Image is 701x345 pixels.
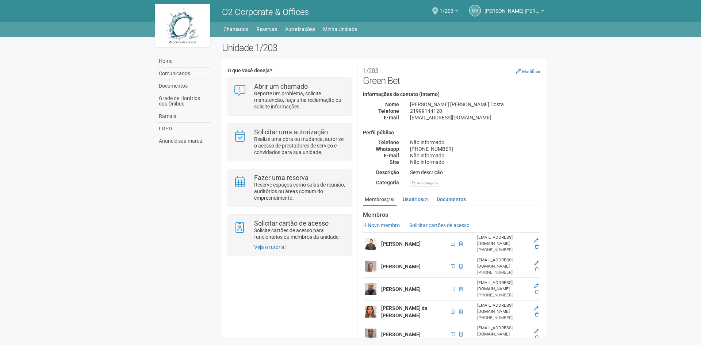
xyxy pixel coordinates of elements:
strong: Telefone [378,139,399,145]
span: 1/203 [440,1,453,14]
h4: Informações de contato (interno) [363,92,540,97]
strong: Telefone [378,108,399,114]
strong: Categoria [376,180,399,185]
small: (2) [423,197,429,202]
a: Ramais [157,110,211,123]
div: [EMAIL_ADDRESS][DOMAIN_NAME] [477,302,529,315]
a: MV [469,5,481,16]
a: Chamados [223,24,248,34]
div: Sem descrição [405,169,546,176]
h2: Unidade 1/203 [222,42,546,53]
div: [PHONE_NUMBER] [477,269,529,276]
span: Marcus Vinicius da Silveira Costa [484,1,539,14]
img: user.png [365,306,376,318]
strong: Descrição [376,169,399,175]
a: Solicitar cartões de acesso [405,222,470,228]
a: Solicitar cartão de acesso Solicite cartões de acesso para funcionários ou membros da unidade. [233,220,345,240]
span: O2 Corporate & Offices [222,7,309,17]
div: [EMAIL_ADDRESS][DOMAIN_NAME] [477,325,529,337]
strong: [PERSON_NAME] da [PERSON_NAME] [381,305,428,318]
a: Usuários(2) [401,194,430,205]
a: Editar membro [534,329,539,334]
div: Não informado [405,152,546,159]
a: Reservas [256,24,277,34]
a: Editar membro [534,261,539,266]
div: Não informado [405,139,546,146]
div: [PHONE_NUMBER] [477,247,529,253]
div: [EMAIL_ADDRESS][DOMAIN_NAME] [405,114,546,121]
a: Excluir membro [535,312,539,317]
strong: [PERSON_NAME] [381,286,421,292]
a: Documentos [157,80,211,92]
a: Comunicados [157,68,211,80]
div: [PHONE_NUMBER] [405,146,546,152]
img: user.png [365,261,376,272]
strong: Abrir um chamado [254,83,308,90]
div: 21999144120 [405,108,546,114]
strong: Solicitar uma autorização [254,128,328,136]
h2: Green Bet [363,64,540,86]
a: Editar membro [534,306,539,311]
div: [PERSON_NAME] [PERSON_NAME] Costa [405,101,546,108]
a: Excluir membro [535,335,539,340]
a: Documentos [435,194,468,205]
img: logo.jpg [155,4,210,47]
div: [PHONE_NUMBER] [477,337,529,344]
a: Veja o tutorial [254,244,286,250]
a: Novo membro [363,222,400,228]
small: (28) [387,197,395,202]
a: Home [157,55,211,68]
strong: [PERSON_NAME] [381,264,421,269]
a: Excluir membro [535,290,539,295]
a: Solicitar uma autorização Realize uma obra ou mudança, autorize o acesso de prestadores de serviç... [233,129,345,156]
h4: Perfil público [363,130,540,135]
a: Fazer uma reserva Reserve espaços como salas de reunião, auditórios ou áreas comum do empreendime... [233,175,345,201]
strong: [PERSON_NAME] [381,241,421,247]
div: [PHONE_NUMBER] [477,315,529,321]
a: Grade de Horários dos Ônibus [157,92,211,110]
a: Editar membro [534,238,539,243]
img: user.png [365,238,376,250]
a: Modificar [516,68,540,74]
strong: E-mail [384,153,399,158]
p: Reserve espaços como salas de reunião, auditórios ou áreas comum do empreendimento. [254,181,346,201]
a: Membros(28) [363,194,397,206]
strong: Site [390,159,399,165]
p: Reporte um problema, solicite manutenção, faça uma reclamação ou solicite informações. [254,90,346,110]
p: Realize uma obra ou mudança, autorize o acesso de prestadores de serviço e convidados para sua un... [254,136,346,156]
a: Autorizações [285,24,315,34]
img: user.png [365,283,376,295]
div: Sem categoria [410,180,440,187]
strong: E-mail [384,115,399,120]
div: [PHONE_NUMBER] [477,292,529,298]
img: user.png [365,329,376,340]
div: [EMAIL_ADDRESS][DOMAIN_NAME] [477,234,529,247]
a: 1/203 [440,9,458,15]
strong: Solicitar cartão de acesso [254,219,329,227]
a: Excluir membro [535,244,539,249]
h4: O que você deseja? [227,68,351,73]
strong: [PERSON_NAME] [381,331,421,337]
a: Minha Unidade [323,24,357,34]
div: Não informado [405,159,546,165]
div: [EMAIL_ADDRESS][DOMAIN_NAME] [477,280,529,292]
div: [EMAIL_ADDRESS][DOMAIN_NAME] [477,257,529,269]
strong: Whatsapp [376,146,399,152]
p: Solicite cartões de acesso para funcionários ou membros da unidade. [254,227,346,240]
a: Anuncie sua marca [157,135,211,147]
a: Editar membro [534,283,539,288]
strong: Membros [363,212,540,218]
small: Modificar [522,69,540,74]
strong: Fazer uma reserva [254,174,309,181]
small: 1/203 [363,67,378,74]
a: LGPD [157,123,211,135]
strong: Nome [385,101,399,107]
a: [PERSON_NAME] [PERSON_NAME] [484,9,544,15]
a: Abrir um chamado Reporte um problema, solicite manutenção, faça uma reclamação ou solicite inform... [233,83,345,110]
a: Excluir membro [535,267,539,272]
